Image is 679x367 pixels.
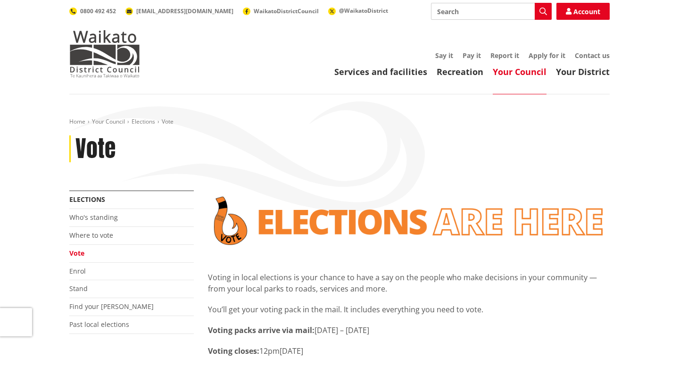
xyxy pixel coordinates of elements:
a: Past local elections [69,320,129,329]
img: Vote banner transparent [208,191,610,251]
p: [DATE] – [DATE] [208,325,610,336]
a: Services and facilities [334,66,427,77]
a: Apply for it [529,51,565,60]
a: Where to vote [69,231,113,240]
a: Elections [132,117,155,125]
a: Vote [69,249,84,258]
a: Enrol [69,267,86,275]
h1: Vote [75,135,116,163]
a: Pay it [463,51,481,60]
strong: Voting packs arrive via mail: [208,325,315,335]
a: Stand [69,284,88,293]
span: Vote [162,117,174,125]
span: 0800 492 452 [80,7,116,15]
img: Waikato District Council - Te Kaunihera aa Takiwaa o Waikato [69,30,140,77]
p: You’ll get your voting pack in the mail. It includes everything you need to vote. [208,304,610,315]
a: Contact us [575,51,610,60]
a: WaikatoDistrictCouncil [243,7,319,15]
span: @WaikatoDistrict [339,7,388,15]
a: Your Council [92,117,125,125]
a: Who's standing [69,213,118,222]
a: Say it [435,51,453,60]
span: WaikatoDistrictCouncil [254,7,319,15]
a: Your Council [493,66,547,77]
span: [EMAIL_ADDRESS][DOMAIN_NAME] [136,7,233,15]
a: Recreation [437,66,483,77]
a: Find your [PERSON_NAME] [69,302,154,311]
a: 0800 492 452 [69,7,116,15]
a: Account [556,3,610,20]
input: Search input [431,3,552,20]
nav: breadcrumb [69,118,610,126]
a: Your District [556,66,610,77]
strong: Voting closes: [208,346,259,356]
a: Elections [69,195,105,204]
a: @WaikatoDistrict [328,7,388,15]
span: 12pm[DATE] [259,346,303,356]
p: Voting in local elections is your chance to have a say on the people who make decisions in your c... [208,272,610,294]
a: Home [69,117,85,125]
a: [EMAIL_ADDRESS][DOMAIN_NAME] [125,7,233,15]
a: Report it [490,51,519,60]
